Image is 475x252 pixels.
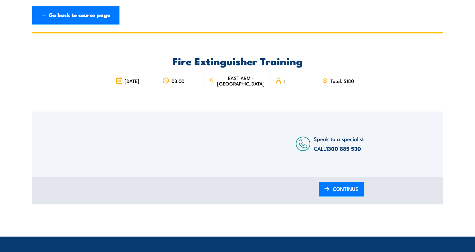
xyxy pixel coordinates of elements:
span: CONTINUE [333,180,358,197]
a: ← Go back to course page [32,6,119,25]
span: Speak to a specialist CALL [314,135,364,152]
a: 1300 885 530 [326,144,361,153]
span: [DATE] [125,78,139,84]
h2: Fire Extinguisher Training [111,56,364,65]
span: EAST ARM - [GEOGRAPHIC_DATA] [216,75,266,86]
span: 1 [284,78,286,84]
a: CONTINUE [319,182,364,197]
span: Total: $180 [330,78,354,84]
span: 08:00 [172,78,184,84]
